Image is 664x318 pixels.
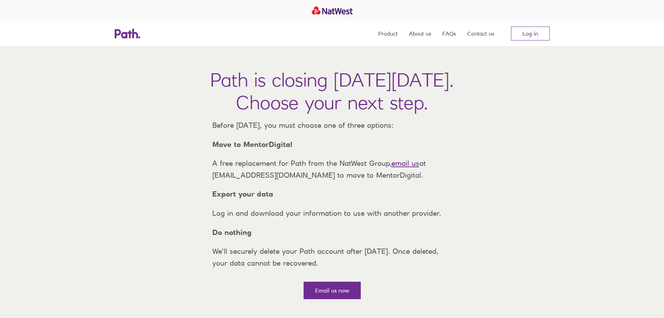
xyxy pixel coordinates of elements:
[210,68,454,114] h1: Path is closing [DATE][DATE]. Choose your next step.
[467,21,494,46] a: Contact us
[212,228,252,237] strong: Do nothing
[511,27,550,40] a: Log in
[207,245,458,269] p: We’ll securely delete your Path account after [DATE]. Once deleted, your data cannot be recovered.
[409,21,431,46] a: About us
[442,21,456,46] a: FAQs
[207,119,458,131] p: Before [DATE], you must choose one of three options:
[391,159,419,168] a: email us
[378,21,398,46] a: Product
[207,207,458,219] p: Log in and download your information to use with another provider.
[207,157,458,181] p: A free replacement for Path from the NatWest Group, at [EMAIL_ADDRESS][DOMAIN_NAME] to move to Me...
[212,190,273,198] strong: Export your data
[212,140,292,149] strong: Move to MentorDigital
[304,282,361,299] a: Email us now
